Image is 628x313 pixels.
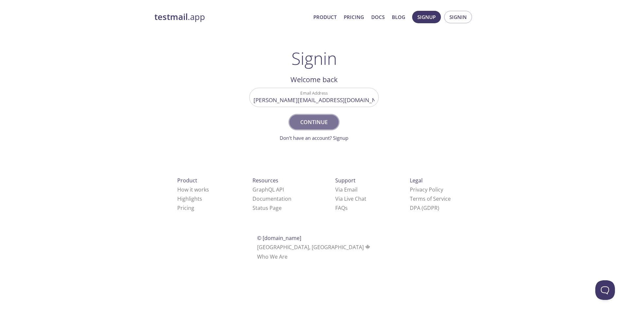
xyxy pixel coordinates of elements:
[253,204,282,212] a: Status Page
[177,177,197,184] span: Product
[595,280,615,300] iframe: Help Scout Beacon - Open
[345,204,348,212] span: s
[177,204,194,212] a: Pricing
[412,11,441,23] button: Signup
[410,186,443,193] a: Privacy Policy
[291,48,337,68] h1: Signin
[257,244,371,251] span: [GEOGRAPHIC_DATA], [GEOGRAPHIC_DATA]
[335,195,366,202] a: Via Live Chat
[154,11,308,23] a: testmail.app
[253,195,291,202] a: Documentation
[253,186,284,193] a: GraphQL API
[335,186,358,193] a: Via Email
[335,204,348,212] a: FAQ
[297,118,331,127] span: Continue
[177,195,202,202] a: Highlights
[177,186,209,193] a: How it works
[313,13,337,21] a: Product
[344,13,364,21] a: Pricing
[249,74,379,85] h2: Welcome back
[280,135,348,141] a: Don't have an account? Signup
[417,13,436,21] span: Signup
[257,253,288,260] a: Who We Are
[410,195,451,202] a: Terms of Service
[154,11,188,23] strong: testmail
[371,13,385,21] a: Docs
[392,13,405,21] a: Blog
[410,204,439,212] a: DPA (GDPR)
[335,177,356,184] span: Support
[289,115,339,129] button: Continue
[449,13,467,21] span: Signin
[253,177,278,184] span: Resources
[410,177,423,184] span: Legal
[444,11,472,23] button: Signin
[257,234,301,242] span: © [DOMAIN_NAME]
